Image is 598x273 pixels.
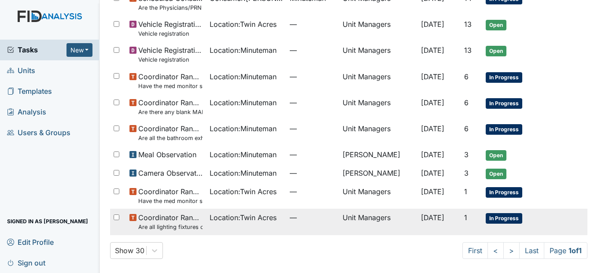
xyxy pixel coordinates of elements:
td: [PERSON_NAME] [339,146,417,164]
span: 3 [464,169,469,177]
small: Are the Physicians/PRN orders updated every 90 days? [138,4,203,12]
span: Edit Profile [7,235,54,249]
small: Vehicle registration [138,55,203,64]
span: — [290,186,336,197]
span: — [290,212,336,223]
span: Location : Minuteman [210,123,277,134]
span: Vehicle Registration Vehicle registration [138,45,203,64]
span: Location : Twin Acres [210,186,277,197]
span: Sign out [7,256,45,269]
span: Open [486,150,506,161]
span: Coordinator Random Are there any blank MAR"s [138,97,203,116]
span: 13 [464,46,472,55]
span: Page [544,242,587,259]
span: 3 [464,150,469,159]
td: Unit Managers [339,15,417,41]
span: Analysis [7,105,46,119]
a: < [487,242,504,259]
span: Open [486,169,506,179]
td: Unit Managers [339,120,417,146]
span: 13 [464,20,472,29]
span: Signed in as [PERSON_NAME] [7,214,88,228]
span: — [290,45,336,55]
small: Are there any blank MAR"s [138,108,203,116]
small: Have the med monitor sheets been filled out? [138,197,203,205]
span: 6 [464,72,469,81]
a: Last [519,242,544,259]
span: [DATE] [421,150,444,159]
span: Meal Observation [138,149,196,160]
span: In Progress [486,72,522,83]
span: 6 [464,124,469,133]
span: Coordinator Random Have the med monitor sheets been filled out? [138,71,203,90]
span: 6 [464,98,469,107]
span: 1 [464,187,467,196]
td: Unit Managers [339,94,417,120]
span: Coordinator Random Have the med monitor sheets been filled out? [138,186,203,205]
span: Templates [7,85,52,98]
td: Unit Managers [339,41,417,67]
span: — [290,149,336,160]
span: In Progress [486,187,522,198]
span: [DATE] [421,169,444,177]
span: In Progress [486,124,522,135]
span: Users & Groups [7,126,70,140]
a: > [503,242,520,259]
span: — [290,97,336,108]
small: Are all the bathroom exhaust fan covers clean and dust free? [138,134,203,142]
span: Open [486,20,506,30]
span: In Progress [486,213,522,224]
span: [DATE] [421,46,444,55]
span: [DATE] [421,213,444,222]
small: Have the med monitor sheets been filled out? [138,82,203,90]
td: Unit Managers [339,209,417,235]
span: [DATE] [421,98,444,107]
span: In Progress [486,98,522,109]
span: — [290,19,336,30]
strong: 1 of 1 [568,246,582,255]
span: — [290,71,336,82]
span: Open [486,46,506,56]
span: Coordinator Random Are all the bathroom exhaust fan covers clean and dust free? [138,123,203,142]
div: Show 30 [115,245,144,256]
span: [DATE] [421,20,444,29]
td: Unit Managers [339,68,417,94]
span: Location : Minuteman [210,168,277,178]
span: [DATE] [421,72,444,81]
span: Location : Minuteman [210,97,277,108]
nav: task-pagination [462,242,587,259]
span: Camera Observation [138,168,203,178]
span: Location : Minuteman [210,149,277,160]
span: Location : Minuteman [210,71,277,82]
span: Location : Minuteman [210,45,277,55]
small: Vehicle registration [138,30,203,38]
span: 1 [464,213,467,222]
span: Location : Twin Acres [210,212,277,223]
small: Are all lighting fixtures covered and free of debris? [138,223,203,231]
td: [PERSON_NAME] [339,164,417,183]
span: — [290,123,336,134]
span: Units [7,64,35,77]
td: Unit Managers [339,183,417,209]
a: First [462,242,488,259]
button: New [66,43,93,57]
span: — [290,168,336,178]
span: Location : Twin Acres [210,19,277,30]
a: Tasks [7,44,66,55]
span: Vehicle Registration Vehicle registration [138,19,203,38]
span: [DATE] [421,187,444,196]
span: Coordinator Random Are all lighting fixtures covered and free of debris? [138,212,203,231]
span: [DATE] [421,124,444,133]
